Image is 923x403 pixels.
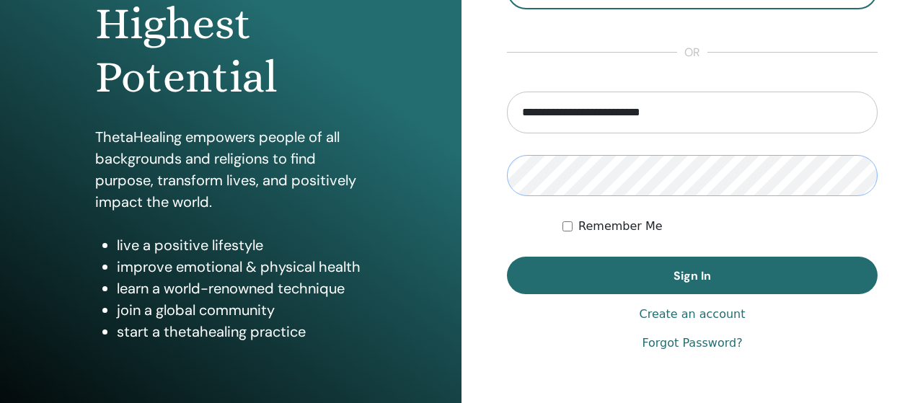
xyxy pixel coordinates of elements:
span: Sign In [674,268,711,283]
li: learn a world-renowned technique [117,278,367,299]
a: Create an account [639,306,745,323]
p: ThetaHealing empowers people of all backgrounds and religions to find purpose, transform lives, a... [95,126,367,213]
span: or [677,44,707,61]
a: Forgot Password? [642,335,742,352]
li: improve emotional & physical health [117,256,367,278]
li: live a positive lifestyle [117,234,367,256]
div: Keep me authenticated indefinitely or until I manually logout [562,218,878,235]
li: join a global community [117,299,367,321]
button: Sign In [507,257,878,294]
li: start a thetahealing practice [117,321,367,342]
label: Remember Me [578,218,663,235]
